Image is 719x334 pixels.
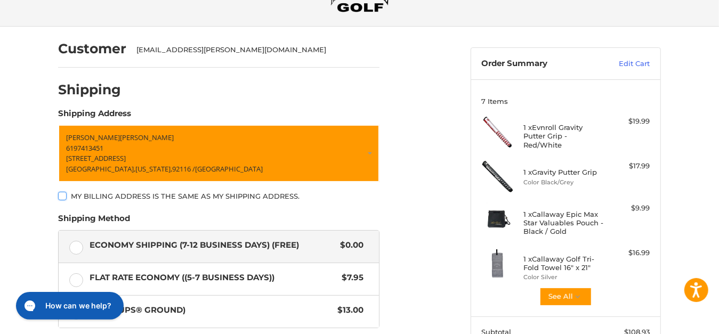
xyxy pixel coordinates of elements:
div: $9.99 [608,203,650,214]
span: [GEOGRAPHIC_DATA] [195,164,263,174]
div: [EMAIL_ADDRESS][PERSON_NAME][DOMAIN_NAME] [137,45,369,55]
a: Edit Cart [596,59,650,69]
span: [PERSON_NAME] [120,133,174,142]
span: UPS® (UPS® Ground) [90,304,333,316]
h3: Order Summary [482,59,596,69]
legend: Shipping Method [58,213,130,230]
h3: 7 Items [482,97,650,105]
h4: 1 x Evnroll Gravity Putter Grip - Red/White [524,123,605,149]
span: 92116 / [172,164,195,174]
span: [STREET_ADDRESS] [66,153,126,163]
span: [US_STATE], [135,164,172,174]
li: Color Black/Grey [524,178,605,187]
button: See All [539,287,592,306]
div: $16.99 [608,248,650,258]
div: $19.99 [608,116,650,127]
h2: Shipping [58,82,121,98]
a: Enter or select a different address [58,125,379,182]
span: Flat Rate Economy ((5-7 Business Days)) [90,272,337,284]
span: $7.95 [336,272,363,284]
span: [PERSON_NAME] [66,133,120,142]
span: $0.00 [335,239,363,251]
h2: Customer [58,40,126,57]
label: My billing address is the same as my shipping address. [58,192,379,200]
legend: Shipping Address [58,108,131,125]
iframe: Gorgias live chat messenger [11,288,127,323]
h4: 1 x Callaway Epic Max Star Valuables Pouch - Black / Gold [524,210,605,236]
div: $17.99 [608,161,650,172]
span: [GEOGRAPHIC_DATA], [66,164,135,174]
li: Color Silver [524,273,605,282]
span: $13.00 [332,304,363,316]
h4: 1 x Callaway Golf Tri-Fold Towel 16" x 21" [524,255,605,272]
h4: 1 x Gravity Putter Grip [524,168,605,176]
span: 6197413451 [66,143,103,153]
span: Economy Shipping (7-12 Business Days) (Free) [90,239,335,251]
